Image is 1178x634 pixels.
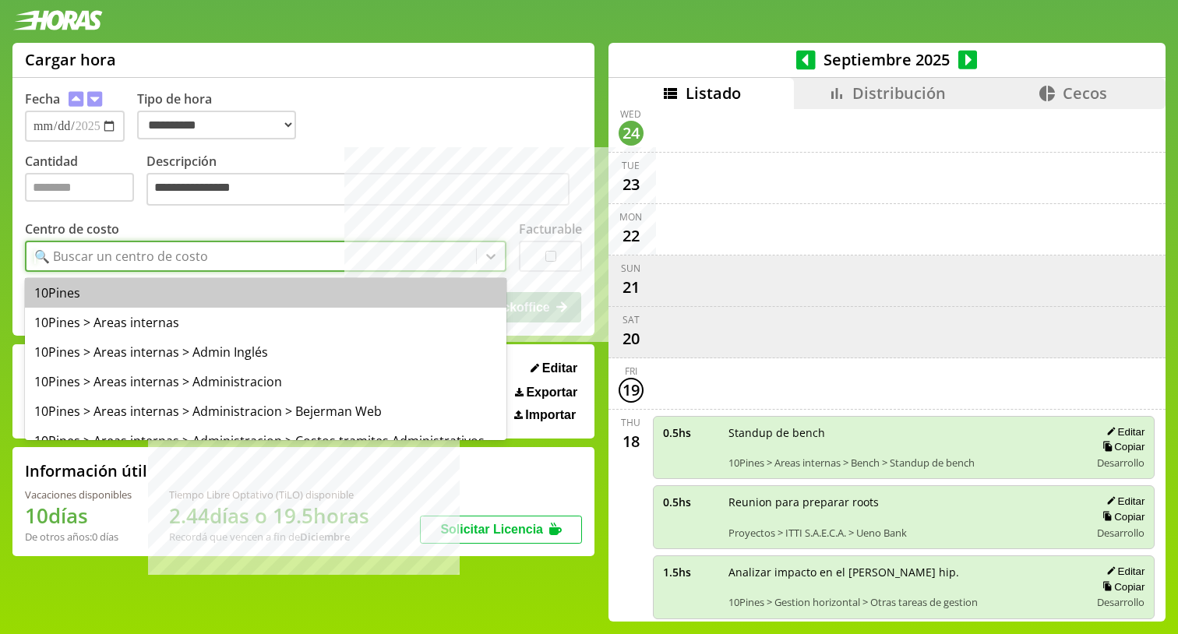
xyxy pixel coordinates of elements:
span: Desarrollo [1097,526,1144,540]
label: Centro de costo [25,220,119,238]
div: Wed [620,107,641,121]
span: 0.5 hs [663,425,718,440]
label: Tipo de hora [137,90,309,142]
button: Solicitar Licencia [420,516,582,544]
span: Solicitar Licencia [440,523,543,536]
span: Proyectos > ITTI S.A.E.C.A. > Ueno Bank [728,526,1080,540]
span: Cecos [1063,83,1107,104]
label: Cantidad [25,153,146,210]
span: Reunion para preparar roots [728,495,1080,509]
span: Standup de bench [728,425,1080,440]
span: Distribución [852,83,946,104]
h1: 10 días [25,502,132,530]
div: De otros años: 0 días [25,530,132,544]
div: 18 [619,429,644,454]
label: Descripción [146,153,582,210]
button: Copiar [1098,440,1144,453]
span: Listado [686,83,741,104]
span: Analizar impacto en el [PERSON_NAME] hip. [728,565,1080,579]
div: 10Pines > Areas internas > Administracion > Costos tramites Administrativos [25,426,506,456]
div: Thu [621,416,640,429]
div: 24 [619,121,644,146]
div: 10Pines [25,278,506,308]
div: Tue [622,159,640,172]
span: Editar [542,361,577,375]
img: logotipo [12,10,103,30]
span: Septiembre 2025 [816,49,958,70]
div: Recordá que vencen a fin de [169,530,369,544]
label: Facturable [519,220,582,238]
div: 21 [619,275,644,300]
div: Vacaciones disponibles [25,488,132,502]
span: 1.5 hs [663,565,718,579]
h1: 2.44 días o 19.5 horas [169,502,369,530]
div: Tiempo Libre Optativo (TiLO) disponible [169,488,369,502]
div: 19 [619,378,644,403]
div: 10Pines > Areas internas > Admin Inglés [25,337,506,367]
button: Editar [1102,425,1144,439]
div: scrollable content [608,109,1166,620]
b: Diciembre [300,530,350,544]
button: Copiar [1098,510,1144,523]
span: 10Pines > Gestion horizontal > Otras tareas de gestion [728,595,1080,609]
span: 10Pines > Areas internas > Bench > Standup de bench [728,456,1080,470]
select: Tipo de hora [137,111,296,139]
input: Cantidad [25,173,134,202]
div: Sun [621,262,640,275]
span: Desarrollo [1097,456,1144,470]
div: 23 [619,172,644,197]
textarea: Descripción [146,173,570,206]
div: Fri [625,365,637,378]
div: 10Pines > Areas internas > Administracion > Bejerman Web [25,396,506,426]
div: 10Pines > Areas internas > Administracion [25,367,506,396]
div: 20 [619,326,644,351]
div: Mon [619,210,642,224]
button: Editar [526,361,582,376]
div: 10Pines > Areas internas [25,308,506,337]
div: 22 [619,224,644,248]
button: Copiar [1098,580,1144,593]
h1: Cargar hora [25,49,116,70]
div: 🔍 Buscar un centro de costo [34,248,208,265]
h2: Información útil [25,460,147,481]
span: 0.5 hs [663,495,718,509]
button: Editar [1102,565,1144,578]
span: Exportar [526,386,577,400]
label: Fecha [25,90,60,107]
button: Editar [1102,495,1144,508]
div: Sat [623,313,640,326]
span: Importar [525,408,576,422]
span: Desarrollo [1097,595,1144,609]
button: Exportar [510,385,582,400]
